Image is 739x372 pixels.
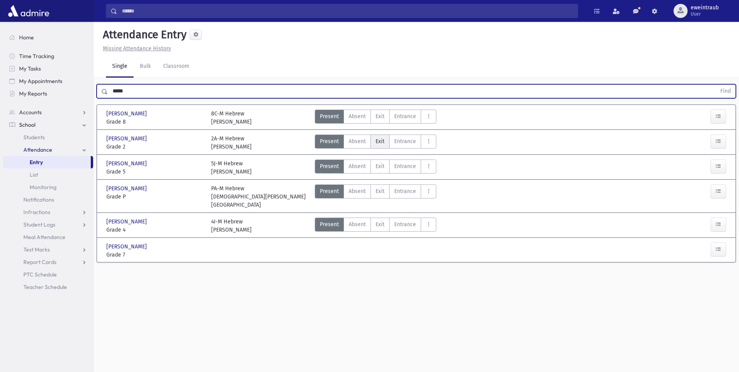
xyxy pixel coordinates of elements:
span: Present [320,137,339,145]
div: PA-M Hebrew [DEMOGRAPHIC_DATA][PERSON_NAME][GEOGRAPHIC_DATA] [211,184,308,209]
span: Grade P [106,193,203,201]
span: Exit [376,162,384,170]
span: Test Marks [23,246,50,253]
span: Grade 7 [106,251,203,259]
span: Absent [349,112,366,120]
a: Entry [3,156,91,168]
div: 8C-M Hebrew [PERSON_NAME] [211,110,252,126]
span: Students [23,134,45,141]
div: AttTypes [315,135,436,151]
a: Time Tracking [3,50,93,62]
span: Entrance [394,220,416,229]
span: [PERSON_NAME] [106,110,148,118]
span: [PERSON_NAME] [106,218,148,226]
span: eweintraub [691,5,719,11]
div: AttTypes [315,110,436,126]
div: 4I-M Hebrew [PERSON_NAME] [211,218,252,234]
span: [PERSON_NAME] [106,184,148,193]
h5: Attendance Entry [100,28,187,41]
a: Notifications [3,193,93,206]
a: Meal Attendance [3,231,93,243]
span: User [691,11,719,17]
span: Entry [30,159,43,166]
span: List [30,171,38,178]
div: 2A-M Hebrew [PERSON_NAME] [211,135,252,151]
span: Absent [349,187,366,195]
span: Entrance [394,137,416,145]
span: Teacher Schedule [23,283,67,291]
span: Absent [349,162,366,170]
div: AttTypes [315,184,436,209]
u: Missing Attendance History [103,45,171,52]
a: Infractions [3,206,93,218]
span: School [19,121,35,128]
span: Meal Attendance [23,234,65,241]
span: Exit [376,187,384,195]
span: Absent [349,220,366,229]
span: Grade 2 [106,143,203,151]
span: Present [320,162,339,170]
a: PTC Schedule [3,268,93,281]
span: Grade 5 [106,168,203,176]
span: Grade 8 [106,118,203,126]
span: Absent [349,137,366,145]
span: [PERSON_NAME] [106,159,148,168]
span: [PERSON_NAME] [106,135,148,143]
span: My Reports [19,90,47,97]
span: Monitoring [30,184,56,191]
img: AdmirePro [6,3,51,19]
span: Infractions [23,209,50,216]
a: Test Marks [3,243,93,256]
span: Entrance [394,112,416,120]
span: My Appointments [19,78,62,85]
a: List [3,168,93,181]
a: Teacher Schedule [3,281,93,293]
a: Accounts [3,106,93,119]
span: Home [19,34,34,41]
div: 5J-M Hebrew [PERSON_NAME] [211,159,252,176]
a: Attendance [3,143,93,156]
span: Exit [376,220,384,229]
span: My Tasks [19,65,41,72]
a: School [3,119,93,131]
span: Entrance [394,187,416,195]
span: Accounts [19,109,42,116]
span: PTC Schedule [23,271,57,278]
a: My Reports [3,87,93,100]
span: Grade 4 [106,226,203,234]
span: Present [320,187,339,195]
div: AttTypes [315,159,436,176]
a: My Appointments [3,75,93,87]
button: Find [716,85,735,98]
a: Bulk [134,56,157,78]
a: Report Cards [3,256,93,268]
a: Student Logs [3,218,93,231]
a: Home [3,31,93,44]
a: Monitoring [3,181,93,193]
input: Search [117,4,578,18]
a: My Tasks [3,62,93,75]
span: [PERSON_NAME] [106,243,148,251]
span: Present [320,220,339,229]
a: Single [106,56,134,78]
div: AttTypes [315,218,436,234]
span: Attendance [23,146,52,153]
span: Report Cards [23,259,56,266]
a: Students [3,131,93,143]
span: Present [320,112,339,120]
span: Time Tracking [19,53,54,60]
a: Classroom [157,56,196,78]
span: Exit [376,137,384,145]
span: Notifications [23,196,54,203]
span: Entrance [394,162,416,170]
span: Exit [376,112,384,120]
span: Student Logs [23,221,55,228]
a: Missing Attendance History [100,45,171,52]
